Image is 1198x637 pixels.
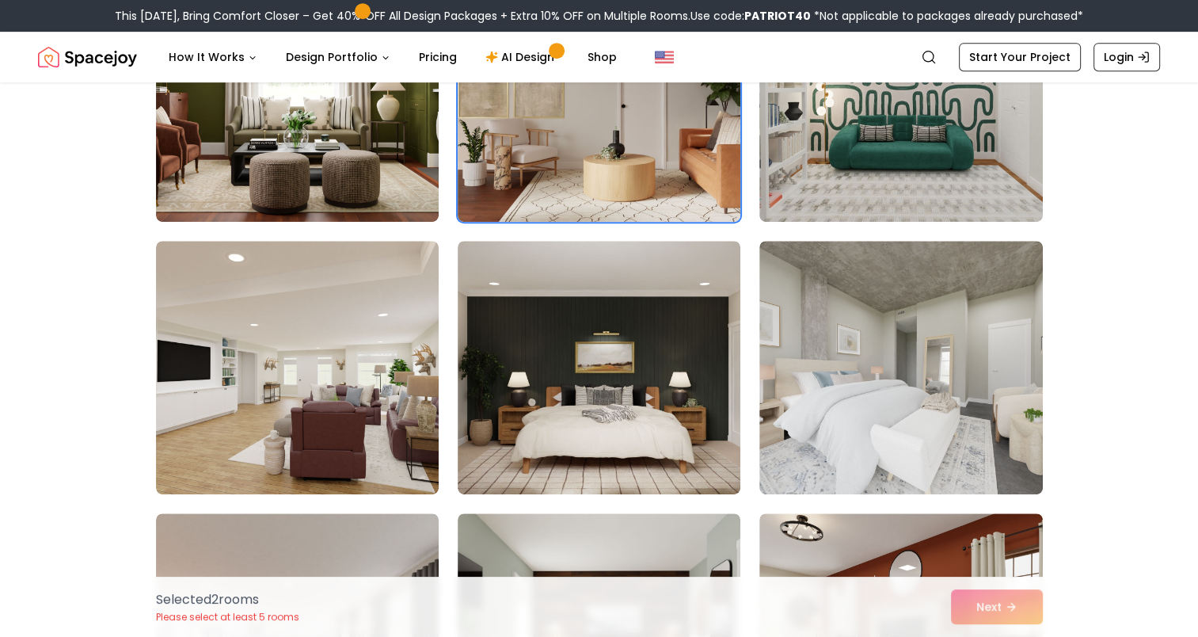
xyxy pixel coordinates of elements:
[156,41,629,73] nav: Main
[690,8,811,24] span: Use code:
[959,43,1081,71] a: Start Your Project
[759,241,1042,494] img: Room room-12
[38,41,137,73] a: Spacejoy
[458,241,740,494] img: Room room-11
[811,8,1083,24] span: *Not applicable to packages already purchased*
[744,8,811,24] b: PATRIOT40
[1093,43,1160,71] a: Login
[655,48,674,67] img: United States
[273,41,403,73] button: Design Portfolio
[38,32,1160,82] nav: Global
[156,241,439,494] img: Room room-10
[156,611,299,624] p: Please select at least 5 rooms
[156,41,270,73] button: How It Works
[473,41,572,73] a: AI Design
[575,41,629,73] a: Shop
[156,590,299,609] p: Selected 2 room s
[115,8,1083,24] div: This [DATE], Bring Comfort Closer – Get 40% OFF All Design Packages + Extra 10% OFF on Multiple R...
[38,41,137,73] img: Spacejoy Logo
[406,41,470,73] a: Pricing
